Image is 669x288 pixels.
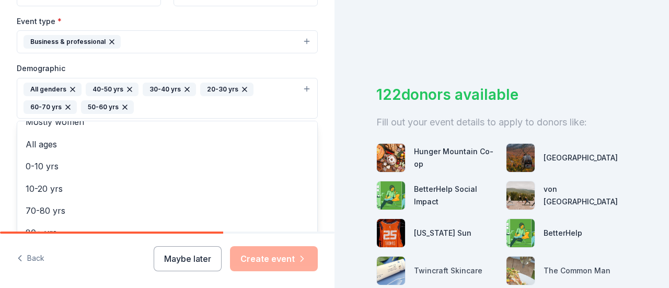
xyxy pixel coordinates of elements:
[26,159,309,173] span: 0-10 yrs
[200,83,253,96] div: 20-30 yrs
[17,121,318,246] div: All genders40-50 yrs30-40 yrs20-30 yrs60-70 yrs50-60 yrs
[143,83,196,96] div: 30-40 yrs
[81,100,134,114] div: 50-60 yrs
[24,100,77,114] div: 60-70 yrs
[24,83,82,96] div: All genders
[26,137,309,151] span: All ages
[26,204,309,217] span: 70-80 yrs
[17,78,318,119] button: All genders40-50 yrs30-40 yrs20-30 yrs60-70 yrs50-60 yrs
[86,83,139,96] div: 40-50 yrs
[26,226,309,239] span: 80+ yrs
[26,182,309,195] span: 10-20 yrs
[26,115,309,129] span: Mostly women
